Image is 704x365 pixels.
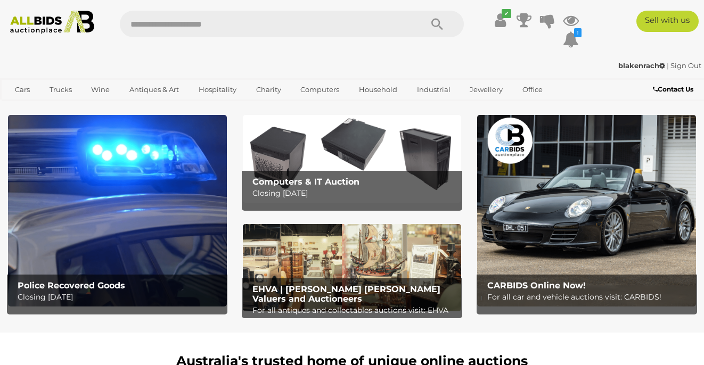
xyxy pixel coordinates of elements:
i: 1 [574,28,582,37]
p: For all car and vehicle auctions visit: CARBIDS! [487,291,692,304]
a: ✔ [493,11,509,30]
a: Antiques & Art [122,81,186,98]
a: [GEOGRAPHIC_DATA] [50,98,139,116]
b: Computers & IT Auction [252,177,359,187]
a: Computers & IT Auction Computers & IT Auction Closing [DATE] [243,115,462,202]
span: | [667,61,669,70]
img: CARBIDS Online Now! [477,115,696,306]
a: Sports [8,98,44,116]
a: Sell with us [636,11,699,32]
img: Police Recovered Goods [8,115,227,306]
img: Allbids.com.au [5,11,99,34]
a: Office [515,81,550,98]
b: Police Recovered Goods [18,280,125,291]
a: Charity [249,81,288,98]
a: Hospitality [192,81,243,98]
a: Contact Us [653,84,696,95]
a: Police Recovered Goods Police Recovered Goods Closing [DATE] [8,115,227,306]
a: Cars [8,81,37,98]
a: EHVA | Evans Hastings Valuers and Auctioneers EHVA | [PERSON_NAME] [PERSON_NAME] Valuers and Auct... [243,224,462,311]
p: Closing [DATE] [18,291,222,304]
p: Closing [DATE] [252,187,457,200]
a: Jewellery [463,81,510,98]
b: CARBIDS Online Now! [487,280,586,291]
button: Search [411,11,464,37]
i: ✔ [502,9,511,18]
img: EHVA | Evans Hastings Valuers and Auctioneers [243,224,462,311]
strong: blakenrach [618,61,665,70]
p: For all antiques and collectables auctions visit: EHVA [252,304,457,317]
a: Industrial [410,81,457,98]
b: EHVA | [PERSON_NAME] [PERSON_NAME] Valuers and Auctioneers [252,284,440,304]
b: Contact Us [653,85,693,93]
a: Computers [293,81,346,98]
a: 1 [563,30,579,49]
a: Sign Out [670,61,701,70]
a: Wine [84,81,117,98]
a: blakenrach [618,61,667,70]
a: CARBIDS Online Now! CARBIDS Online Now! For all car and vehicle auctions visit: CARBIDS! [477,115,696,306]
img: Computers & IT Auction [243,115,462,202]
a: Trucks [43,81,79,98]
a: Household [352,81,404,98]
